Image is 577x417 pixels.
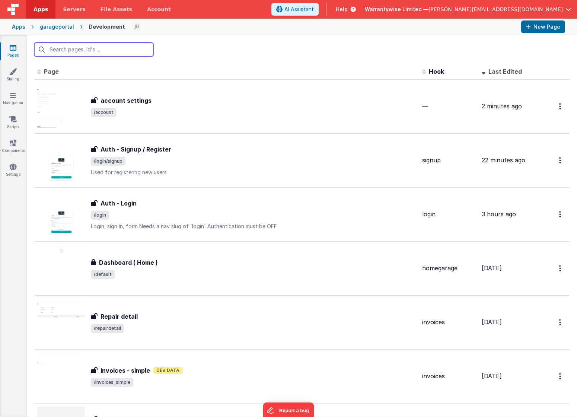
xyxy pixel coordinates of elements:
span: /login [91,211,109,220]
span: /login/signup [91,157,125,166]
button: AI Assistant [271,3,319,16]
p: Used for registering new users [91,169,416,176]
span: AI Assistant [284,6,314,13]
span: File Assets [101,6,133,13]
div: homegarage [422,264,476,273]
img: 126ded6fdb041a155bf9d42456259ab5 [131,22,142,32]
span: /repairdetail [91,324,124,333]
span: Servers [63,6,85,13]
p: Login, sign in, form Needs a nav slug of `login` Authentication must be OFF [91,223,416,230]
span: — [422,102,428,110]
button: Options [555,207,567,222]
span: [DATE] [482,372,502,380]
span: 3 hours ago [482,210,516,218]
span: [PERSON_NAME][EMAIL_ADDRESS][DOMAIN_NAME] [428,6,563,13]
div: signup [422,156,476,165]
button: Options [555,315,567,330]
span: 22 minutes ago [482,156,525,164]
button: Options [555,153,567,168]
h3: Auth - Login [101,199,137,208]
div: Apps [12,23,25,31]
h3: account settings [101,96,152,105]
div: Development [89,23,125,31]
button: Options [555,369,567,384]
div: invoices [422,318,476,327]
h3: Repair detail [101,312,138,321]
span: [DATE] [482,264,502,272]
h3: Invoices - simple [101,366,150,375]
span: Last Edited [488,68,522,75]
span: 2 minutes ago [482,102,522,110]
div: invoices [422,372,476,381]
div: garageportal [40,23,74,31]
span: Page [44,68,59,75]
span: Hook [429,68,444,75]
span: /default [91,270,115,279]
span: Warrantywise Limited — [365,6,428,13]
span: Dev Data [153,367,183,374]
button: Warrantywise Limited — [PERSON_NAME][EMAIL_ADDRESS][DOMAIN_NAME] [365,6,571,13]
h3: Dashboard ( Home ) [99,258,158,267]
button: Options [555,261,567,276]
span: Apps [34,6,48,13]
input: Search pages, id's ... [34,42,153,57]
button: Options [555,99,567,114]
span: /invoices_simple [91,378,133,387]
span: /account [91,108,117,117]
span: Help [336,6,348,13]
span: [DATE] [482,318,502,326]
button: New Page [521,20,565,33]
div: login [422,210,476,219]
h3: Auth - Signup / Register [101,145,171,154]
